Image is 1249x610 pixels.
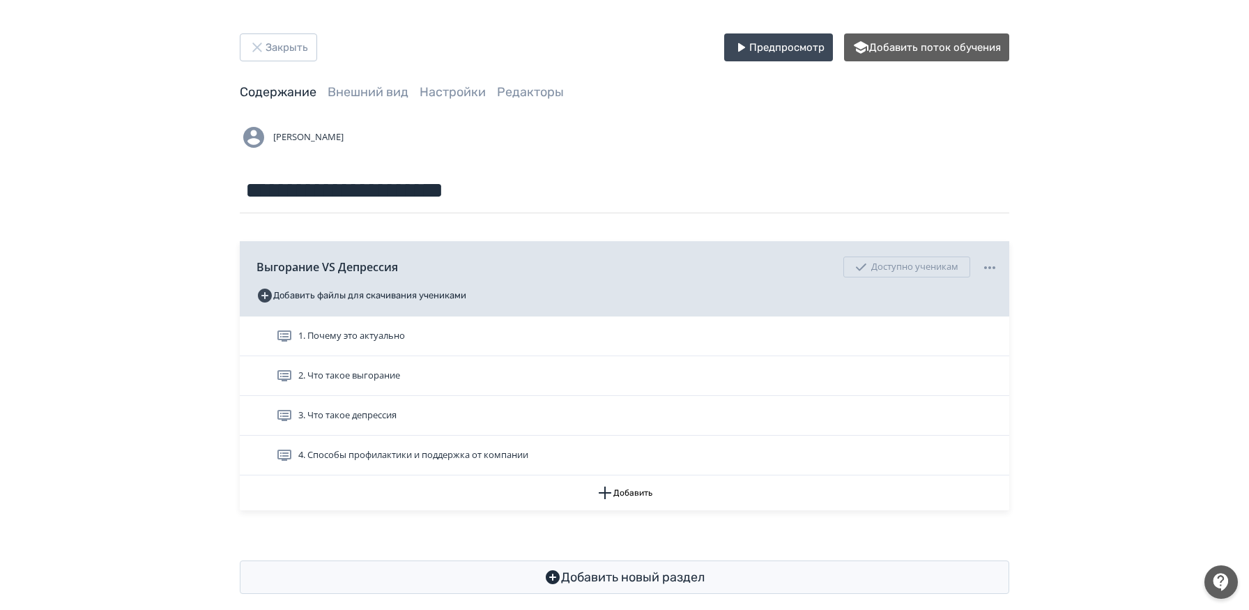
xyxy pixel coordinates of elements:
[240,475,1009,510] button: Добавить
[240,33,317,61] button: Закрыть
[240,561,1009,594] button: Добавить новый раздел
[240,84,316,100] a: Содержание
[256,259,398,275] span: Выгорание VS Депрессия
[298,409,397,422] span: 3. Что такое депрессия
[240,317,1009,356] div: 1. Почему это актуально
[497,84,564,100] a: Редакторы
[298,369,400,383] span: 2. Что такое выгорание
[298,448,528,462] span: 4. Способы профилактики и поддержка от компании
[273,130,344,144] span: [PERSON_NAME]
[298,329,405,343] span: 1. Почему это актуально
[724,33,833,61] button: Предпросмотр
[328,84,408,100] a: Внешний вид
[843,257,970,277] div: Доступно ученикам
[256,284,466,307] button: Добавить файлы для скачивания учениками
[420,84,486,100] a: Настройки
[240,396,1009,436] div: 3. Что такое депрессия
[240,356,1009,396] div: 2. Что такое выгорание
[240,436,1009,475] div: 4. Способы профилактики и поддержка от компании
[844,33,1009,61] button: Добавить поток обучения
